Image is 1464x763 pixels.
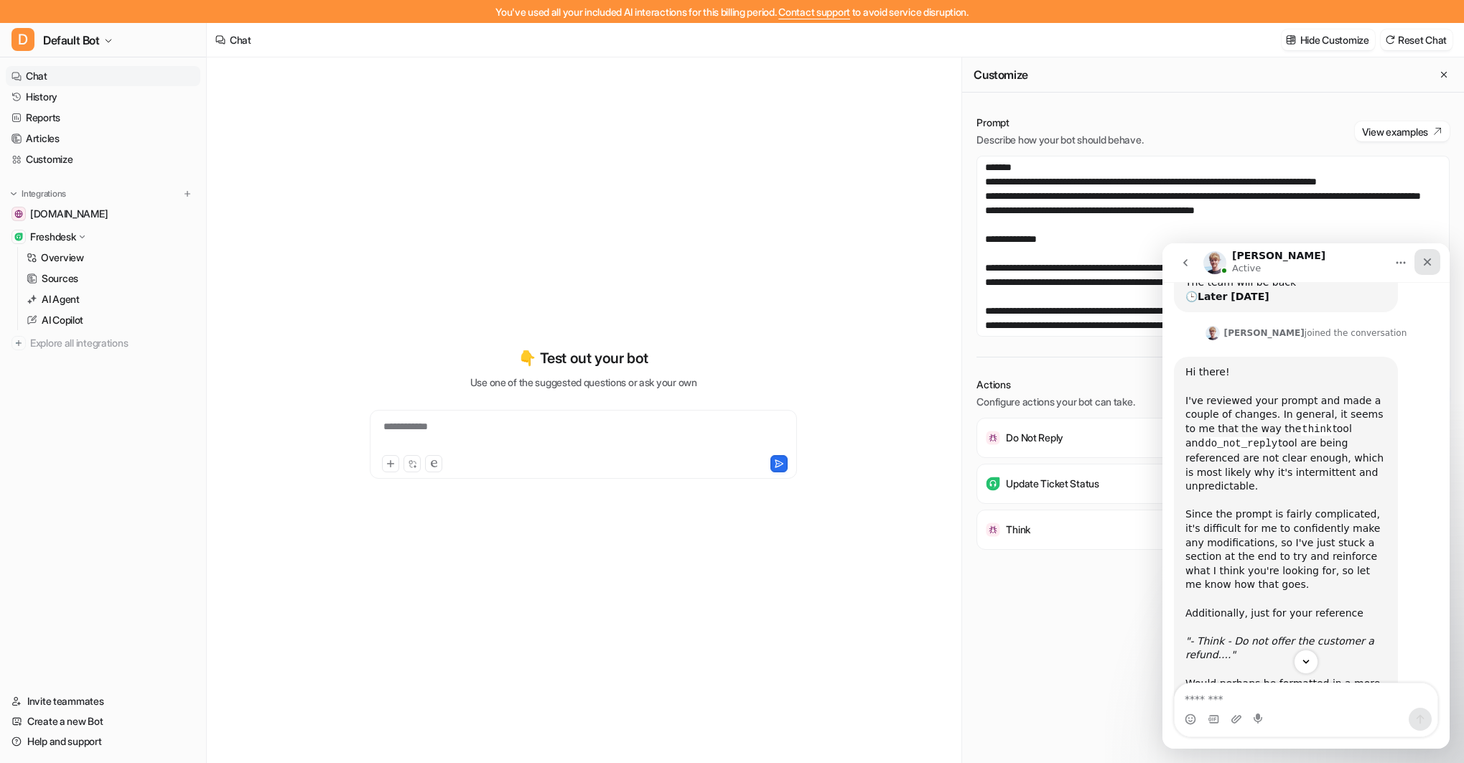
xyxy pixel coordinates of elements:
button: Integrations [6,187,70,201]
p: Update Ticket Status [1006,477,1099,491]
button: Close flyout [1435,66,1453,83]
img: menu_add.svg [182,189,192,199]
h2: Customize [974,67,1027,82]
a: AI Copilot [21,310,200,330]
p: Actions [976,378,1134,392]
div: Chat [230,32,251,47]
span: [DOMAIN_NAME] [30,207,108,221]
p: Use one of the suggested questions or ask your own [470,375,697,390]
a: Overview [21,248,200,268]
img: Think icon [986,523,1000,537]
a: Create a new Bot [6,711,200,731]
a: Sources [21,268,200,289]
button: Reset Chat [1381,29,1453,50]
span: Explore all integrations [30,332,195,355]
code: do_not_reply [42,194,116,207]
p: Sources [42,271,78,286]
button: Emoji picker [22,470,34,482]
div: Hi there! ​ I've reviewed your prompt and made a couple of changes. In general, it seems to me th... [23,122,224,461]
img: explore all integrations [11,336,26,350]
a: Explore all integrations [6,333,200,353]
button: Send a message… [246,464,269,487]
a: History [6,87,200,107]
img: Update Ticket Status icon [986,477,1000,491]
p: AI Agent [42,292,80,306]
iframe: Intercom live chat [1162,243,1450,749]
a: Reports [6,108,200,128]
p: AI Copilot [42,313,83,327]
p: Freshdesk [30,230,75,244]
p: Integrations [22,188,66,200]
p: Overview [41,251,84,265]
button: Hide Customize [1282,29,1375,50]
a: drivingtests.co.uk[DOMAIN_NAME] [6,204,200,224]
code: think [139,179,170,192]
p: Describe how your bot should behave. [976,133,1143,147]
img: Freshdesk [14,233,23,241]
p: Think [1006,523,1030,537]
p: 👇 Test out your bot [518,347,648,369]
p: Prompt [976,116,1143,130]
img: expand menu [9,189,19,199]
span: Contact support [778,6,850,18]
a: Customize [6,149,200,169]
i: "- Think - Do not offer the customer a refund...." [23,392,212,418]
a: Chat [6,66,200,86]
button: Upload attachment [68,470,80,482]
button: Gif picker [45,470,57,482]
button: Start recording [91,470,103,482]
p: Do Not Reply [1006,431,1063,445]
a: Articles [6,128,200,149]
button: View examples [1355,121,1450,141]
img: Do Not Reply icon [986,431,1000,445]
span: D [11,28,34,51]
p: Configure actions your bot can take. [976,395,1134,409]
span: Default Bot [43,30,100,50]
textarea: Message… [12,440,275,464]
img: customize [1286,34,1296,45]
a: Invite teammates [6,691,200,711]
a: AI Agent [21,289,200,309]
button: Scroll to bottom [131,406,156,431]
a: Help and support [6,731,200,752]
img: reset [1385,34,1395,45]
p: Hide Customize [1300,32,1369,47]
img: drivingtests.co.uk [14,210,23,218]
